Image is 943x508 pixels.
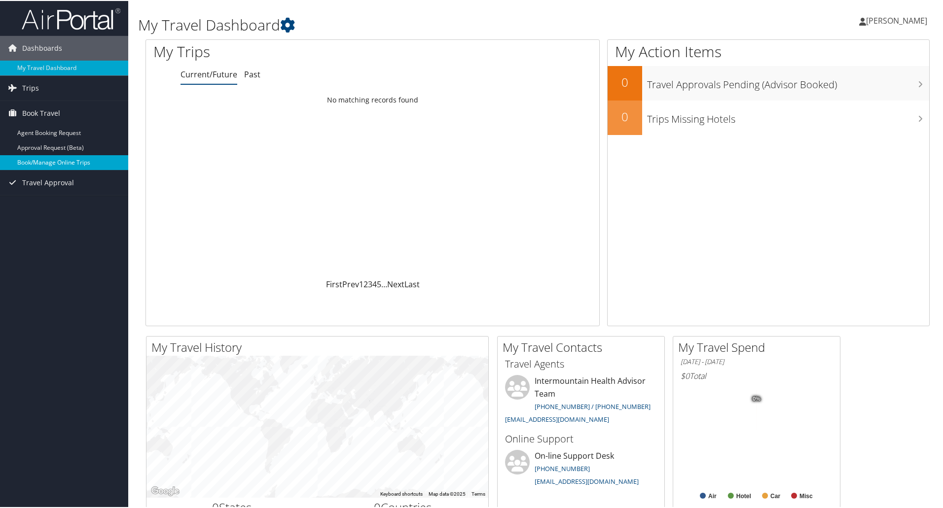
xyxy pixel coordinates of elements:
a: [EMAIL_ADDRESS][DOMAIN_NAME] [535,476,639,485]
a: [PERSON_NAME] [859,5,937,34]
span: Book Travel [22,100,60,125]
a: Next [387,278,404,289]
a: 2 [363,278,368,289]
text: Hotel [736,492,751,499]
a: Prev [342,278,359,289]
a: 0Trips Missing Hotels [608,100,929,134]
h3: Travel Agents [505,356,657,370]
span: Trips [22,75,39,100]
img: Google [149,484,181,497]
a: Last [404,278,420,289]
text: Air [708,492,717,499]
h2: My Travel History [151,338,488,355]
h6: Total [681,370,833,380]
h1: My Trips [153,40,403,61]
a: [PHONE_NUMBER] / [PHONE_NUMBER] [535,401,651,410]
a: 3 [368,278,372,289]
h3: Online Support [505,431,657,445]
h2: My Travel Contacts [503,338,664,355]
h6: [DATE] - [DATE] [681,356,833,366]
button: Keyboard shortcuts [380,490,423,497]
a: Past [244,68,260,79]
a: Current/Future [181,68,237,79]
span: $0 [681,370,689,380]
li: On-line Support Desk [500,449,662,489]
span: Dashboards [22,35,62,60]
li: Intermountain Health Advisor Team [500,374,662,427]
a: [PHONE_NUMBER] [535,463,590,472]
td: No matching records found [146,90,599,108]
h3: Travel Approvals Pending (Advisor Booked) [647,72,929,91]
img: airportal-logo.png [22,6,120,30]
h2: My Travel Spend [678,338,840,355]
h1: My Travel Dashboard [138,14,671,34]
a: Open this area in Google Maps (opens a new window) [149,484,181,497]
span: Travel Approval [22,169,74,194]
span: [PERSON_NAME] [866,14,927,25]
h2: 0 [608,73,642,90]
h1: My Action Items [608,40,929,61]
span: Map data ©2025 [429,490,466,496]
h3: Trips Missing Hotels [647,106,929,125]
a: [EMAIL_ADDRESS][DOMAIN_NAME] [505,414,609,423]
a: Terms (opens in new tab) [471,490,485,496]
text: Misc [799,492,813,499]
text: Car [770,492,780,499]
a: 0Travel Approvals Pending (Advisor Booked) [608,65,929,100]
a: 4 [372,278,377,289]
a: 5 [377,278,381,289]
tspan: 0% [753,395,761,401]
h2: 0 [608,107,642,124]
a: 1 [359,278,363,289]
a: First [326,278,342,289]
span: … [381,278,387,289]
